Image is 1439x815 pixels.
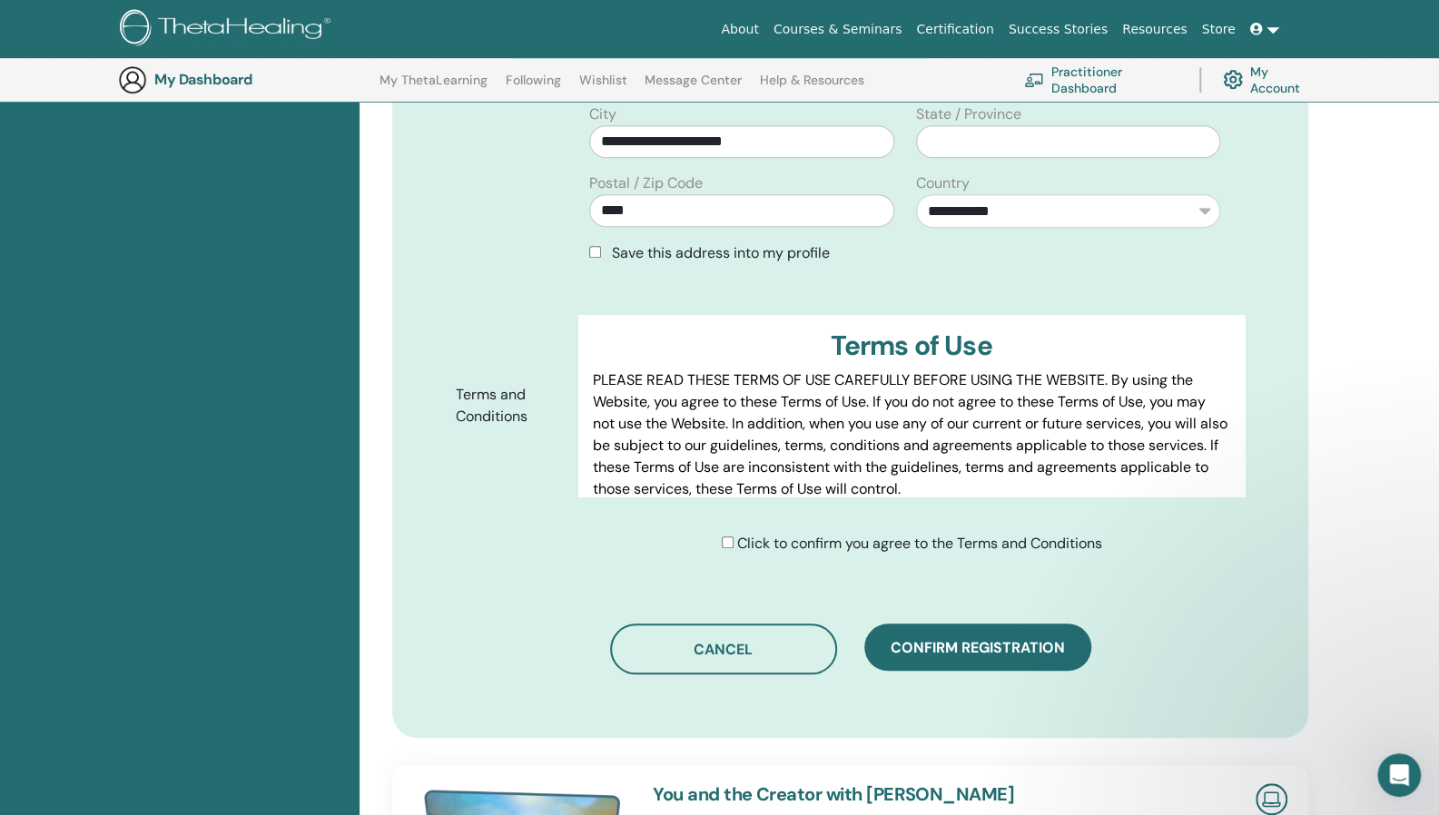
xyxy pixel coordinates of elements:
[737,534,1102,553] span: Click to confirm you agree to the Terms and Conditions
[694,640,753,659] span: Cancel
[645,73,742,102] a: Message Center
[891,638,1065,657] span: Confirm registration
[1377,753,1421,797] iframe: Intercom live chat
[1223,65,1243,93] img: cog.svg
[653,782,1014,806] a: You and the Creator with [PERSON_NAME]
[916,103,1021,125] label: State / Province
[1024,60,1178,100] a: Practitioner Dashboard
[1024,73,1044,87] img: chalkboard-teacher.svg
[610,624,837,674] button: Cancel
[379,73,488,102] a: My ThetaLearning
[118,65,147,94] img: generic-user-icon.jpg
[154,71,336,88] h3: My Dashboard
[593,369,1230,500] p: PLEASE READ THESE TERMS OF USE CAREFULLY BEFORE USING THE WEBSITE. By using the Website, you agre...
[593,329,1230,362] h3: Terms of Use
[506,73,561,102] a: Following
[1223,60,1315,100] a: My Account
[589,103,616,125] label: City
[589,172,703,194] label: Postal / Zip Code
[1115,13,1195,46] a: Resources
[864,624,1091,671] button: Confirm registration
[120,9,337,50] img: logo.png
[760,73,864,102] a: Help & Resources
[1195,13,1243,46] a: Store
[909,13,1000,46] a: Certification
[442,378,578,434] label: Terms and Conditions
[579,73,627,102] a: Wishlist
[766,13,910,46] a: Courses & Seminars
[714,13,765,46] a: About
[1001,13,1115,46] a: Success Stories
[916,172,970,194] label: Country
[1256,783,1287,815] img: Live Online Seminar
[612,243,830,262] span: Save this address into my profile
